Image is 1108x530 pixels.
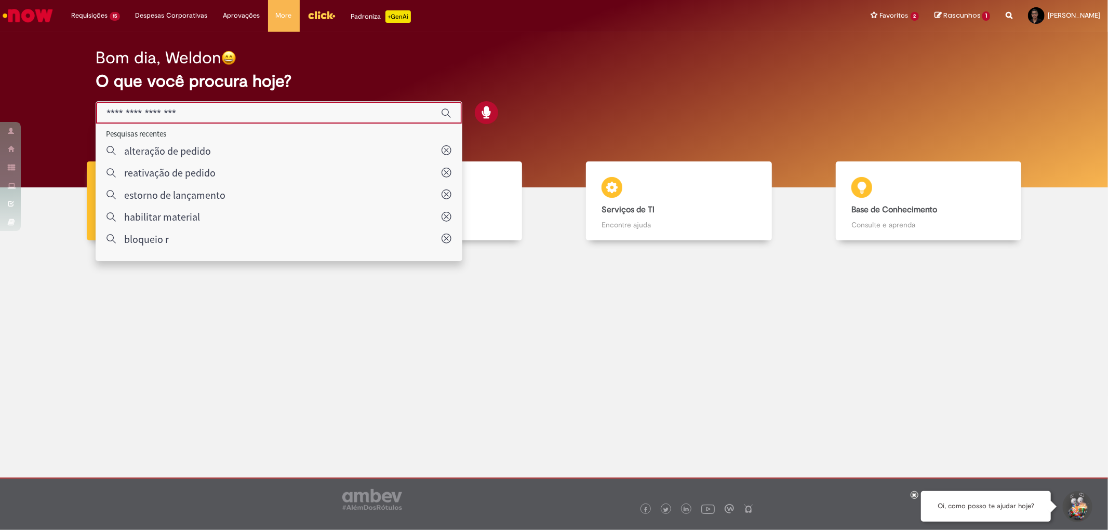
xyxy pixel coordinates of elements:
img: happy-face.png [221,50,236,65]
img: ServiceNow [1,5,55,26]
div: Oi, como posso te ajudar hoje? [921,491,1051,522]
a: Rascunhos [935,11,990,21]
a: Serviços de TI Encontre ajuda [554,161,804,241]
img: click_logo_yellow_360x200.png [308,7,336,23]
span: Despesas Corporativas [136,10,208,21]
a: Base de Conhecimento Consulte e aprenda [804,161,1053,241]
img: logo_footer_ambev_rotulo_gray.png [342,489,402,510]
button: Iniciar Conversa de Suporte [1061,491,1092,522]
div: Padroniza [351,10,411,23]
img: logo_footer_facebook.png [643,507,648,512]
span: [PERSON_NAME] [1048,11,1100,20]
span: 2 [911,12,919,21]
p: Encontre ajuda [602,220,756,230]
a: Tirar dúvidas Tirar dúvidas com Lupi Assist e Gen Ai [55,161,304,241]
img: logo_footer_workplace.png [725,504,734,513]
img: logo_footer_linkedin.png [684,507,689,513]
span: Aprovações [223,10,260,21]
img: logo_footer_twitter.png [663,507,669,512]
span: 1 [982,11,990,21]
span: Rascunhos [943,10,981,20]
h2: O que você procura hoje? [96,72,1012,90]
span: More [276,10,292,21]
span: 15 [110,12,120,21]
span: Favoritos [880,10,909,21]
b: Serviços de TI [602,205,655,215]
p: +GenAi [385,10,411,23]
img: logo_footer_youtube.png [701,502,715,515]
span: Requisições [71,10,108,21]
p: Consulte e aprenda [851,220,1006,230]
h2: Bom dia, Weldon [96,49,221,67]
b: Base de Conhecimento [851,205,937,215]
img: logo_footer_naosei.png [744,504,753,513]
